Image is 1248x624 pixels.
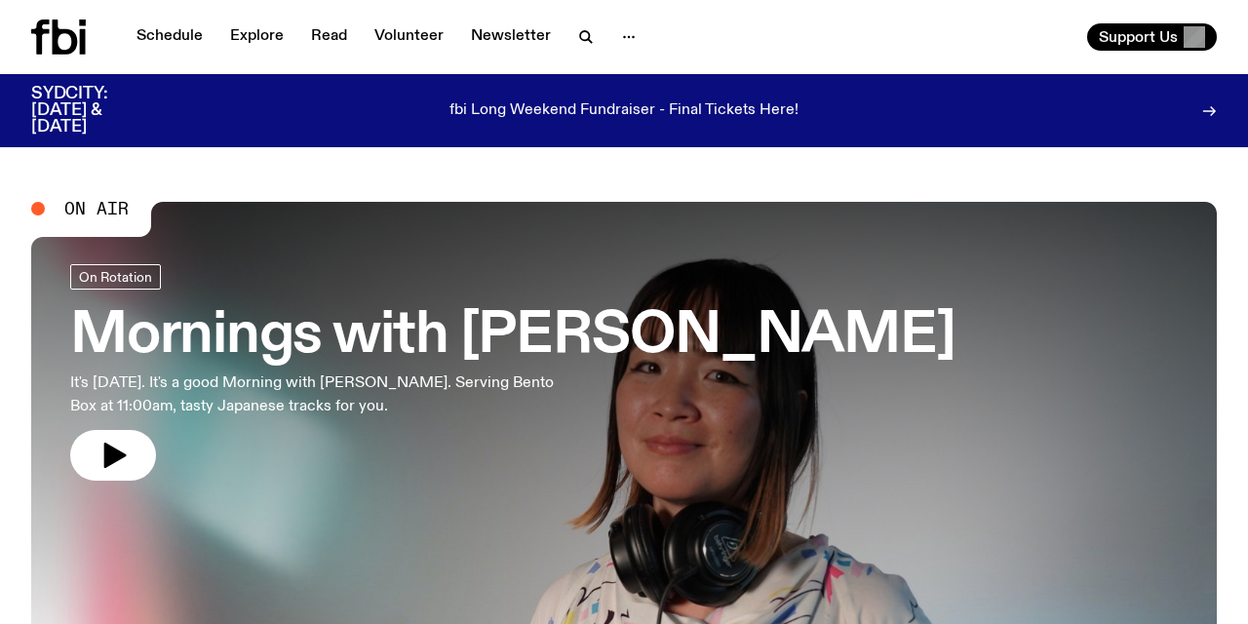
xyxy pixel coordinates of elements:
[1087,23,1217,51] button: Support Us
[299,23,359,51] a: Read
[363,23,455,51] a: Volunteer
[218,23,295,51] a: Explore
[459,23,563,51] a: Newsletter
[79,269,152,284] span: On Rotation
[70,264,955,481] a: Mornings with [PERSON_NAME]It's [DATE]. It's a good Morning with [PERSON_NAME]. Serving Bento Box...
[70,309,955,364] h3: Mornings with [PERSON_NAME]
[125,23,214,51] a: Schedule
[64,200,129,217] span: On Air
[70,371,569,418] p: It's [DATE]. It's a good Morning with [PERSON_NAME]. Serving Bento Box at 11:00am, tasty Japanese...
[449,102,799,120] p: fbi Long Weekend Fundraiser - Final Tickets Here!
[70,264,161,290] a: On Rotation
[31,86,156,136] h3: SYDCITY: [DATE] & [DATE]
[1099,28,1178,46] span: Support Us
